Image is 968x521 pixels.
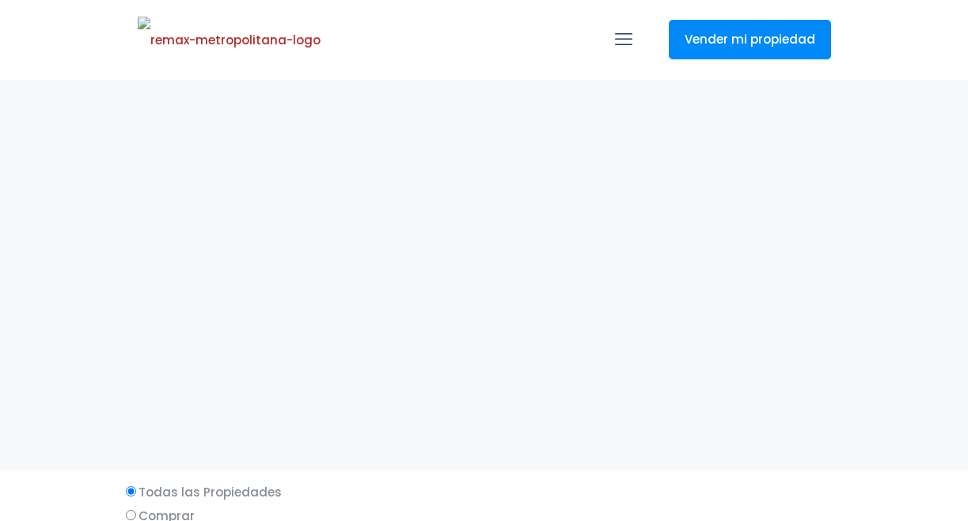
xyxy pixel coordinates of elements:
input: Comprar [126,510,136,520]
input: Todas las Propiedades [126,486,136,496]
img: remax-metropolitana-logo [138,17,321,64]
label: Todas las Propiedades [122,482,847,502]
a: mobile menu [610,26,637,53]
a: Vender mi propiedad [669,20,831,59]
